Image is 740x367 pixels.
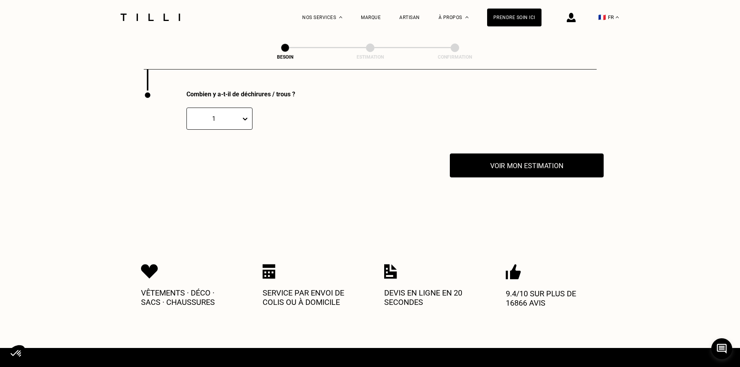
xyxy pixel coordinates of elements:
[506,264,521,280] img: Icon
[450,153,604,177] button: Voir mon estimation
[263,264,275,279] img: Icon
[384,264,397,279] img: Icon
[339,16,342,18] img: Menu déroulant
[487,9,542,26] a: Prendre soin ici
[399,15,420,20] a: Artisan
[616,16,619,18] img: menu déroulant
[141,264,158,279] img: Icon
[191,115,237,122] div: 1
[598,14,606,21] span: 🇫🇷
[118,14,183,21] img: Logo du service de couturière Tilli
[331,54,409,60] div: Estimation
[384,288,477,307] p: Devis en ligne en 20 secondes
[506,289,599,308] p: 9.4/10 sur plus de 16866 avis
[141,288,234,307] p: Vêtements · Déco · Sacs · Chaussures
[567,13,576,22] img: icône connexion
[246,54,324,60] div: Besoin
[263,288,356,307] p: Service par envoi de colis ou à domicile
[361,15,381,20] a: Marque
[465,16,468,18] img: Menu déroulant à propos
[186,90,489,98] div: Combien y a-t-il de déchirures / trous ?
[416,54,494,60] div: Confirmation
